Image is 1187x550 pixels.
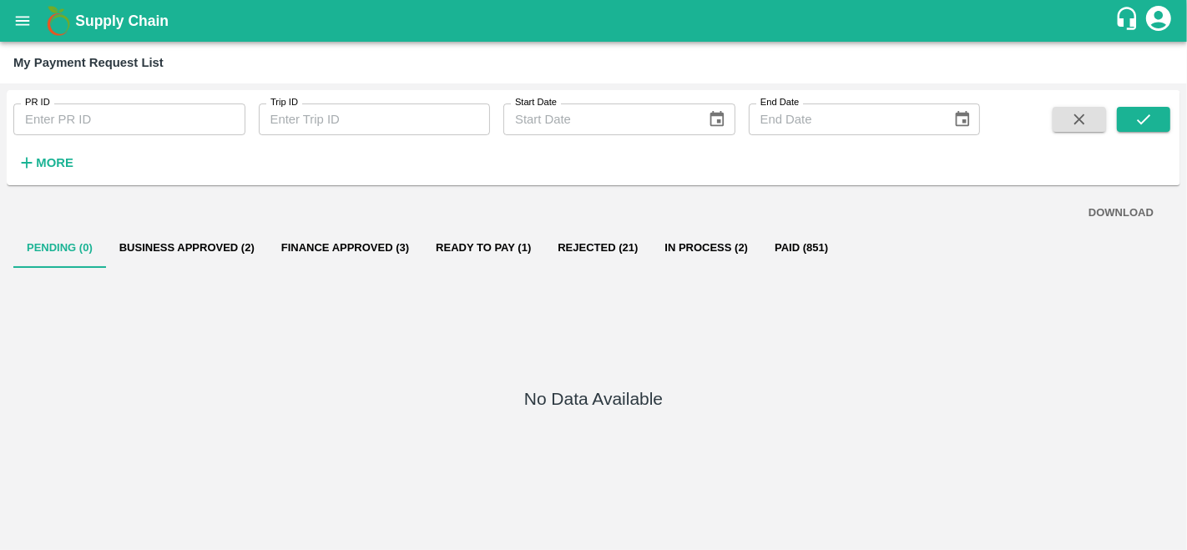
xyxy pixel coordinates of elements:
[701,103,733,135] button: Choose date
[3,2,42,40] button: open drawer
[760,96,799,109] label: End Date
[106,228,268,268] button: Business Approved (2)
[13,149,78,177] button: More
[268,228,422,268] button: Finance Approved (3)
[13,103,245,135] input: Enter PR ID
[75,13,169,29] b: Supply Chain
[259,103,491,135] input: Enter Trip ID
[1114,6,1144,36] div: customer-support
[1082,199,1160,228] button: DOWNLOAD
[524,387,663,411] h5: No Data Available
[270,96,298,109] label: Trip ID
[1144,3,1174,38] div: account of current user
[544,228,651,268] button: Rejected (21)
[651,228,761,268] button: In Process (2)
[13,52,164,73] div: My Payment Request List
[42,4,75,38] img: logo
[947,103,978,135] button: Choose date
[422,228,544,268] button: Ready To Pay (1)
[13,228,106,268] button: Pending (0)
[761,228,841,268] button: Paid (851)
[36,156,73,169] strong: More
[749,103,940,135] input: End Date
[515,96,557,109] label: Start Date
[25,96,50,109] label: PR ID
[75,9,1114,33] a: Supply Chain
[503,103,695,135] input: Start Date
